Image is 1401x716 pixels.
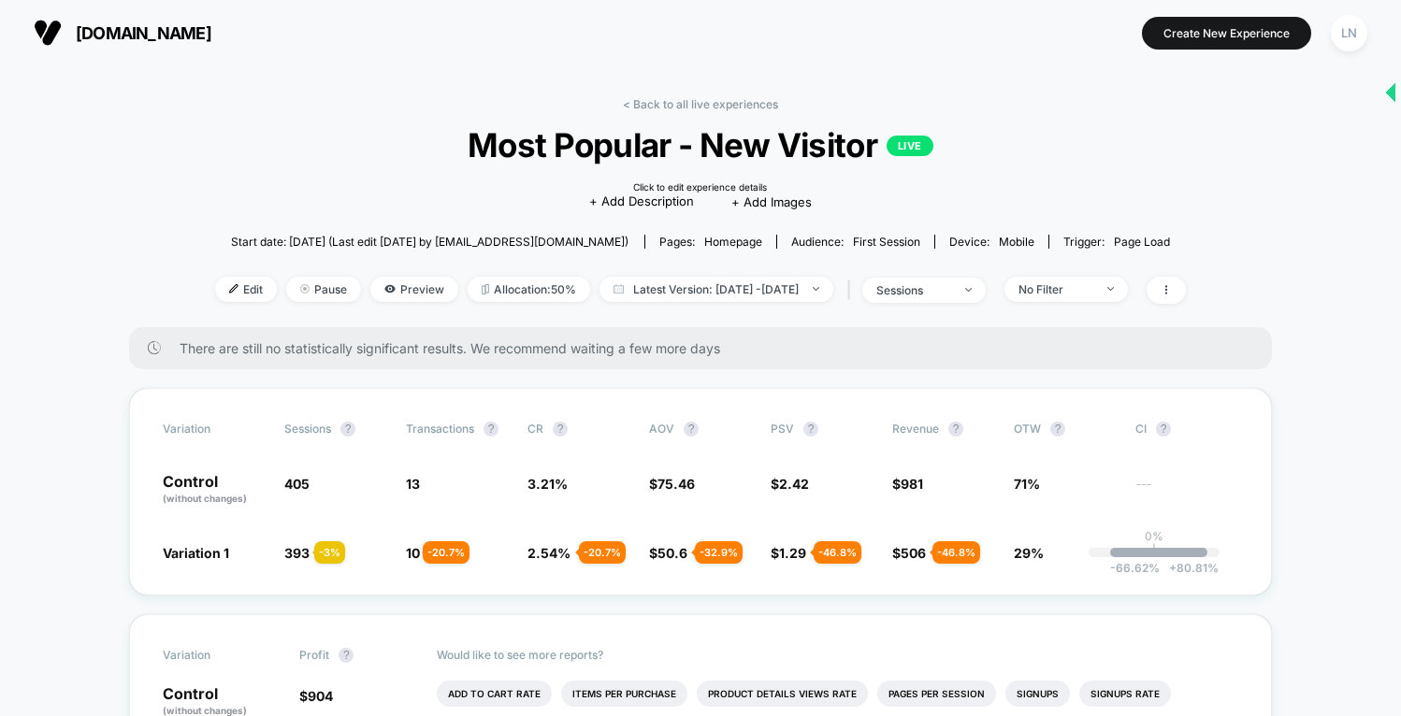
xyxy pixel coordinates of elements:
[339,648,354,663] button: ?
[657,545,687,561] span: 50.6
[649,545,687,561] span: $
[813,287,819,291] img: end
[657,476,695,492] span: 75.46
[633,181,767,193] div: Click to edit experience details
[814,541,861,564] div: - 46.8 %
[877,680,996,707] li: Pages Per Session
[1110,561,1160,575] span: -66.62 %
[437,648,1239,662] p: Would like to see more reports?
[771,476,809,492] span: $
[527,422,543,436] span: CR
[527,476,568,492] span: 3.21 %
[579,541,626,564] div: - 20.7 %
[684,422,699,437] button: ?
[284,422,331,436] span: Sessions
[1331,15,1367,51] div: LN
[299,688,333,704] span: $
[771,545,806,561] span: $
[1114,235,1170,249] span: Page Load
[163,648,266,663] span: Variation
[163,545,229,561] span: Variation 1
[406,476,420,492] span: 13
[999,235,1034,249] span: mobile
[1135,479,1238,506] span: ---
[901,545,926,561] span: 506
[437,680,552,707] li: Add To Cart Rate
[284,476,310,492] span: 405
[704,235,762,249] span: homepage
[482,284,489,294] img: rebalance
[215,277,277,302] span: Edit
[649,422,674,436] span: AOV
[876,283,951,297] div: sessions
[314,541,345,564] div: - 3 %
[264,125,1137,165] span: Most Popular - New Visitor
[965,288,972,292] img: end
[803,422,818,437] button: ?
[1014,545,1044,561] span: 29%
[180,340,1235,356] span: There are still no statistically significant results. We recommend waiting a few more days
[370,277,458,302] span: Preview
[561,680,687,707] li: Items Per Purchase
[308,688,333,704] span: 904
[1079,680,1171,707] li: Signups Rate
[286,277,361,302] span: Pause
[1169,561,1177,575] span: +
[340,422,355,437] button: ?
[468,277,590,302] span: Allocation: 50%
[697,680,868,707] li: Product Details Views Rate
[1014,422,1117,437] span: OTW
[1142,17,1311,50] button: Create New Experience
[1152,543,1156,557] p: |
[1107,287,1114,291] img: end
[163,493,247,504] span: (without changes)
[1063,235,1170,249] div: Trigger:
[163,474,266,506] p: Control
[484,422,498,437] button: ?
[1014,476,1040,492] span: 71%
[1005,680,1070,707] li: Signups
[527,545,571,561] span: 2.54 %
[892,545,926,561] span: $
[589,193,694,211] span: + Add Description
[406,422,474,436] span: Transactions
[932,541,980,564] div: - 46.8 %
[934,235,1048,249] span: Device:
[695,541,743,564] div: - 32.9 %
[599,277,833,302] span: Latest Version: [DATE] - [DATE]
[423,541,469,564] div: - 20.7 %
[901,476,923,492] span: 981
[887,136,933,156] p: LIVE
[163,422,266,437] span: Variation
[406,545,420,561] span: 10
[1160,561,1219,575] span: 80.81 %
[623,97,778,111] a: < Back to all live experiences
[731,194,812,209] span: + Add Images
[1325,14,1373,52] button: LN
[299,648,329,662] span: Profit
[771,422,794,436] span: PSV
[779,476,809,492] span: 2.42
[779,545,806,561] span: 1.29
[1145,529,1163,543] p: 0%
[843,277,862,304] span: |
[1135,422,1238,437] span: CI
[284,545,310,561] span: 393
[649,476,695,492] span: $
[229,284,238,294] img: edit
[300,284,310,294] img: end
[892,476,923,492] span: $
[853,235,920,249] span: First Session
[1018,282,1093,296] div: No Filter
[76,23,211,43] span: [DOMAIN_NAME]
[614,284,624,294] img: calendar
[659,235,762,249] div: Pages:
[231,235,628,249] span: Start date: [DATE] (Last edit [DATE] by [EMAIL_ADDRESS][DOMAIN_NAME])
[28,18,217,48] button: [DOMAIN_NAME]
[553,422,568,437] button: ?
[892,422,939,436] span: Revenue
[34,19,62,47] img: Visually logo
[948,422,963,437] button: ?
[1156,422,1171,437] button: ?
[163,705,247,716] span: (without changes)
